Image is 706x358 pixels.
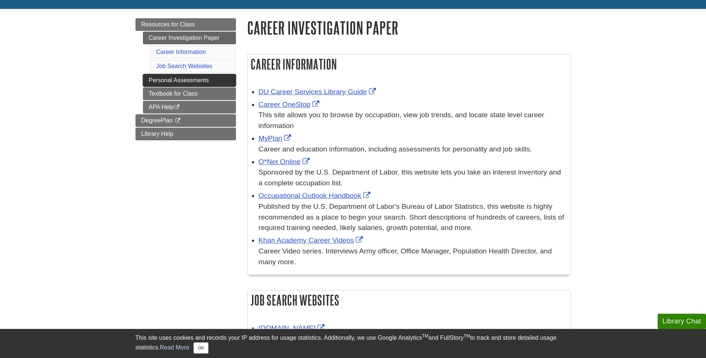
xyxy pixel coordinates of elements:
[464,333,470,339] sup: TM
[259,144,567,155] div: Career and education information, including assessments for personality and job skills.
[174,105,180,110] i: This link opens in a new window
[143,74,236,87] a: Personal Assessments
[259,324,327,332] a: Link opens in new window
[135,18,236,31] a: Resources for Class
[135,128,236,140] a: Library Help
[141,131,173,137] span: Library Help
[259,167,567,189] div: Sponsored by the U.S. Department of Labor, this website lets you take an interest inventory and a...
[247,18,571,37] h1: Career Investigation Paper
[422,333,428,339] sup: TM
[135,333,571,354] div: This site uses cookies and records your IP address for usage statistics. Additionally, we use Goo...
[135,114,236,127] a: DegreePlan
[259,110,567,131] div: This site allows you to browse by occupation, view job trends, and locate state level career info...
[141,21,195,28] span: Resources for Class
[160,344,189,351] a: Read More
[143,32,236,44] a: Career Investigation Paper
[658,314,706,329] button: Library Chat
[143,87,236,100] a: Textbook for Class
[156,63,213,69] a: Job Search Websites
[259,88,378,96] a: Link opens in new window
[156,49,206,55] a: Career Information
[247,290,571,310] h2: Job Search Websites
[259,246,567,268] div: Career Video series. Interviews Army officer, Office Manager, Population Health Director, and man...
[135,18,236,140] div: Guide Page Menu
[247,54,571,74] h2: Career Information
[259,192,372,199] a: Link opens in new window
[174,118,181,123] i: This link opens in a new window
[259,134,293,142] a: Link opens in new window
[259,158,312,166] a: Link opens in new window
[141,117,173,124] span: DegreePlan
[143,101,236,114] a: APA Help
[259,201,567,233] div: Published by the U.S. Department of Labor's Bureau of Labor Statistics, this website is highly re...
[259,100,322,108] a: Link opens in new window
[259,236,365,244] a: Link opens in new window
[194,342,208,354] button: Close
